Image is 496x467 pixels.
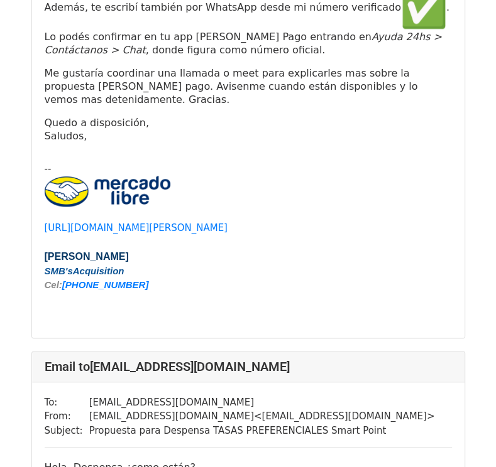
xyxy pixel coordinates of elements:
i: SMB's [45,266,73,276]
a: [PHONE_NUMBER] [62,279,149,290]
td: Subject: [45,423,89,437]
em: Ayuda 24hs > Contáctanos > Chat [45,31,442,56]
p: Me gustaría coordinar una llamada o meet para explicarles mas sobre la propuesta [PERSON_NAME] pa... [45,67,452,106]
td: To: [45,395,89,409]
h4: Email to [EMAIL_ADDRESS][DOMAIN_NAME] [45,359,452,374]
td: Propuesta para Despensa TASAS PREFERENCIALES Smart Point [89,423,435,437]
b: Cel: [45,279,149,290]
i: Acquisition [73,266,124,276]
iframe: Chat Widget [433,407,496,467]
a: [URL][DOMAIN_NAME][PERSON_NAME] [45,222,228,233]
span: -- [45,163,52,174]
td: From: [45,409,89,423]
p: Quedo a disposición, Saludos, [45,116,452,142]
td: [EMAIL_ADDRESS][DOMAIN_NAME] [89,395,435,409]
img: ADKq_NZdau-J6gqeLFjJkQYigWfW42anYPW3LcnCigTZYS3QVSV2sE391uOR_5Iy5hGCH3rnKnqo7cvE_KGZA9BUcGKpN1Q-d... [45,176,170,207]
b: [PERSON_NAME] [45,251,129,262]
td: [EMAIL_ADDRESS][DOMAIN_NAME] < [EMAIL_ADDRESS][DOMAIN_NAME] > [89,409,435,423]
div: Widget de chat [433,407,496,467]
